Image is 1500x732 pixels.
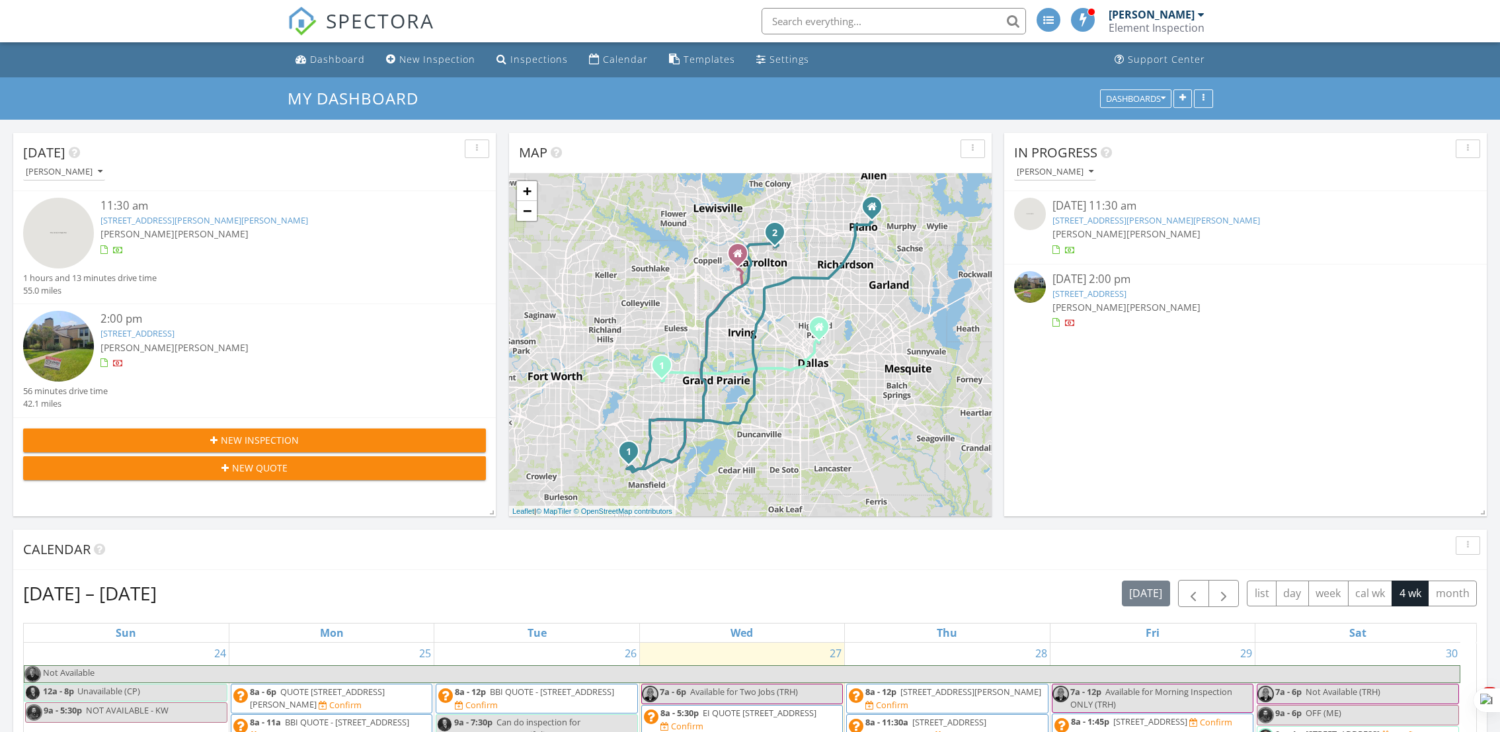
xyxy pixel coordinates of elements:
[622,643,639,664] a: Go to August 26, 2025
[1052,227,1126,240] span: [PERSON_NAME]
[23,311,94,382] img: 9359764%2Fcover_photos%2FGtMue8AbfrCxKMvTJnHc%2Fsmall.jpg
[290,48,370,72] a: Dashboard
[1071,715,1189,727] a: 8a - 1:45p [STREET_ADDRESS]
[317,624,346,642] a: Monday
[310,53,365,65] div: Dashboard
[1126,301,1201,313] span: [PERSON_NAME]
[23,198,94,268] img: streetview
[1052,288,1126,300] a: [STREET_ADDRESS]
[1070,686,1101,698] span: 7a - 12p
[1392,581,1429,606] button: 4 wk
[100,341,175,354] span: [PERSON_NAME]
[23,397,108,410] div: 42.1 miles
[250,686,276,698] span: 8a - 6p
[1052,301,1126,313] span: [PERSON_NAME]
[900,686,1041,698] span: [STREET_ADDRESS][PERSON_NAME]
[751,48,814,72] a: Settings
[510,53,568,65] div: Inspections
[1455,687,1487,719] iframe: Intercom live chat
[100,198,448,214] div: 11:30 am
[100,327,175,339] a: [STREET_ADDRESS]
[512,507,534,515] a: Leaflet
[250,686,385,710] span: QUOTE [STREET_ADDRESS][PERSON_NAME]
[490,686,614,698] span: BBI QUOTE - [STREET_ADDRESS]
[1122,581,1170,606] button: [DATE]
[100,311,448,327] div: 2:00 pm
[250,686,385,710] a: 8a - 6p QUOTE [STREET_ADDRESS][PERSON_NAME]
[491,48,573,72] a: Inspections
[519,143,547,161] span: Map
[1126,227,1201,240] span: [PERSON_NAME]
[1247,581,1277,606] button: list
[642,686,658,702] img: thomas_head_shot.jpeg
[250,716,409,728] a: 8a - 11a BBI QUOTE - [STREET_ADDRESS]
[660,707,699,719] span: 8a - 5:30p
[1109,8,1195,21] div: [PERSON_NAME]
[659,362,664,371] i: 1
[1306,707,1341,719] span: OFF (ME)
[465,700,498,710] div: Confirm
[1189,716,1232,729] a: Confirm
[664,48,740,72] a: Templates
[703,707,816,719] span: EI QUOTE [STREET_ADDRESS]
[44,704,82,716] span: 9a - 5:30p
[288,18,434,46] a: SPECTORA
[536,507,572,515] a: © MapTiler
[416,643,434,664] a: Go to August 25, 2025
[1257,686,1274,702] img: thomas_head_shot.jpeg
[1428,581,1477,606] button: month
[113,624,139,642] a: Sunday
[517,201,537,221] a: Zoom out
[329,700,362,710] div: Confirm
[23,456,486,480] button: New Quote
[1208,580,1240,607] button: Next
[23,163,105,181] button: [PERSON_NAME]
[1014,271,1477,330] a: [DATE] 2:00 pm [STREET_ADDRESS] [PERSON_NAME][PERSON_NAME]
[1071,715,1109,727] span: 8a - 1:45p
[1238,643,1255,664] a: Go to August 29, 2025
[1178,580,1209,607] button: Previous
[436,684,637,713] a: 8a - 12p BBI QUOTE - [STREET_ADDRESS] Confirm
[288,7,317,36] img: The Best Home Inspection Software - Spectora
[1275,686,1302,698] span: 7a - 6p
[1113,715,1187,727] span: [STREET_ADDRESS]
[23,580,157,606] h2: [DATE] – [DATE]
[865,716,908,728] span: 8a - 11:30a
[762,8,1026,34] input: Search everything...
[232,461,288,475] span: New Quote
[1143,624,1162,642] a: Friday
[684,53,735,65] div: Templates
[1014,198,1046,229] img: streetview
[77,685,140,697] span: Unavailable (CP)
[819,327,827,335] div: 2537 N Fitzhugh Ave, Dallas TX 75204
[175,227,249,240] span: [PERSON_NAME]
[772,229,777,238] i: 2
[231,684,432,713] a: 8a - 6p QUOTE [STREET_ADDRESS][PERSON_NAME] Confirm
[1275,707,1302,719] span: 9a - 6p
[24,666,41,682] img: 20170608_o9a7630edit.jpg
[1014,163,1096,181] button: [PERSON_NAME]
[662,365,670,373] div: 800 N L Robinson Dr, Arlington, TX 76011
[1052,686,1069,702] img: thomas_head_shot.jpeg
[455,686,614,698] a: 8a - 12p BBI QUOTE - [STREET_ADDRESS]
[319,699,362,712] a: Confirm
[1306,686,1380,698] span: Not Available (TRH)
[175,341,249,354] span: [PERSON_NAME]
[221,433,299,447] span: New Inspection
[1482,687,1497,698] span: 10
[288,87,430,109] a: My Dashboard
[1014,198,1477,257] a: [DATE] 11:30 am [STREET_ADDRESS][PERSON_NAME][PERSON_NAME] [PERSON_NAME][PERSON_NAME]
[26,704,42,721] img: 2img_1122.jpg
[1109,21,1204,34] div: Element Inspection
[1017,167,1093,177] div: [PERSON_NAME]
[1443,643,1460,664] a: Go to August 30, 2025
[26,167,102,177] div: [PERSON_NAME]
[1200,717,1232,727] div: Confirm
[876,700,908,710] div: Confirm
[454,716,493,728] span: 9a - 7:30p
[1052,214,1260,226] a: [STREET_ADDRESS][PERSON_NAME][PERSON_NAME]
[1276,581,1309,606] button: day
[100,227,175,240] span: [PERSON_NAME]
[690,686,798,698] span: Available for Two Jobs (TRH)
[660,686,686,698] span: 7a - 6p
